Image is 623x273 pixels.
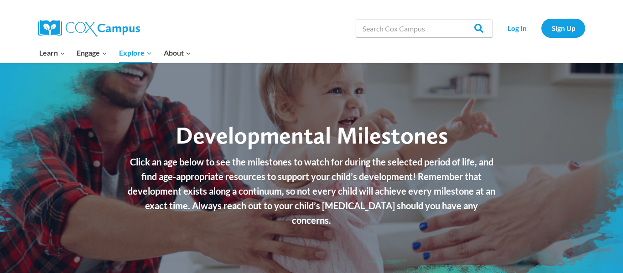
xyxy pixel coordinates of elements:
span: Learn [39,47,65,59]
a: Log In [497,19,537,37]
span: Developmental Milestones [176,121,448,149]
span: Engage [77,47,107,59]
nav: Primary Navigation [33,43,197,62]
p: Click an age below to see the milestones to watch for during the selected period of life, and fin... [127,155,496,227]
img: Cox Campus [38,20,140,36]
a: Sign Up [541,19,585,37]
nav: Secondary Navigation [497,19,585,37]
span: Explore [119,47,152,59]
span: About [164,47,191,59]
input: Search Cox Campus [356,19,493,37]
